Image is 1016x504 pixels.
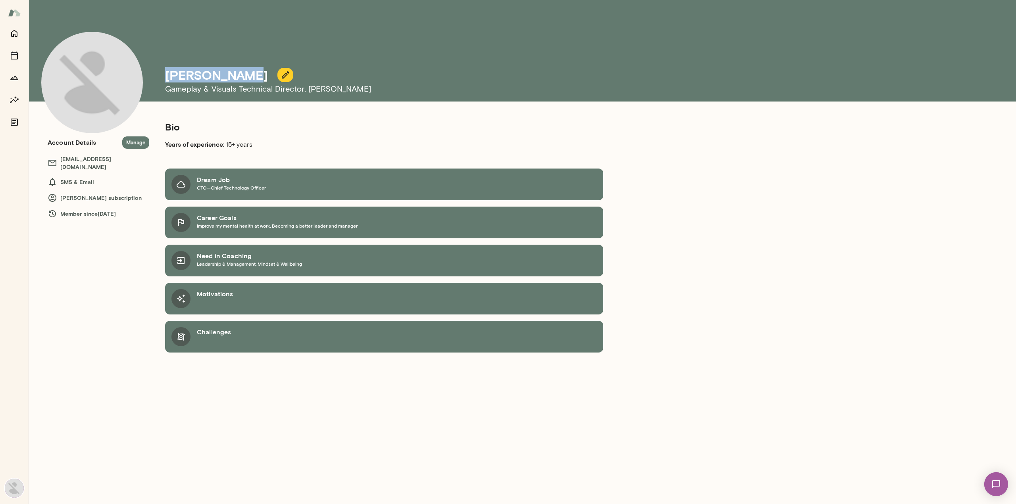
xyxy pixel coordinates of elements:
span: CTO—Chief Technology Officer [197,184,266,191]
h4: [PERSON_NAME] [165,67,268,82]
span: Leadership & Management, Mindset & Wellbeing [197,261,302,267]
b: Years of experience: [165,140,224,148]
h6: Member since [DATE] [48,209,149,218]
button: Sessions [6,48,22,63]
img: Ruben Segura [41,32,143,133]
h5: Bio [165,121,432,133]
p: 15+ years [165,140,432,149]
h6: Gameplay & Visuals Technical Director , [PERSON_NAME] [165,82,641,95]
h6: Need in Coaching [197,251,302,261]
h6: SMS & Email [48,177,149,187]
button: Home [6,25,22,41]
h6: [EMAIL_ADDRESS][DOMAIN_NAME] [48,155,149,171]
button: Insights [6,92,22,108]
h6: Career Goals [197,213,358,222]
h6: Challenges [197,327,231,337]
img: Mento [8,5,21,20]
img: Ruben Segura [5,479,24,498]
span: Improve my mental health at work, Becoming a better leader and manager [197,222,358,229]
h6: Account Details [48,138,96,147]
button: Documents [6,114,22,130]
button: Manage [122,136,149,149]
h6: [PERSON_NAME] subscription [48,193,149,203]
h6: Motivations [197,289,233,299]
h6: Dream Job [197,175,266,184]
button: Growth Plan [6,70,22,86]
